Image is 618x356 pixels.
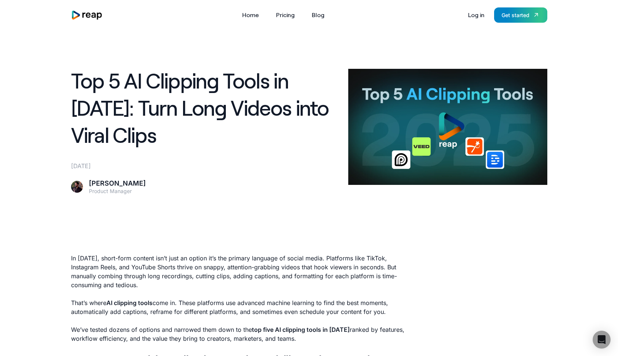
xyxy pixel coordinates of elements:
div: Product Manager [89,188,146,195]
a: home [71,10,103,20]
p: That’s where come in. These platforms use advanced machine learning to find the best moments, aut... [71,298,407,316]
a: Blog [308,9,328,21]
a: Get started [494,7,547,23]
div: Get started [502,11,529,19]
img: reap logo [71,10,103,20]
p: In [DATE], short-form content isn’t just an option it’s the primary language of social media. Pla... [71,254,407,289]
div: Open Intercom Messenger [593,331,611,349]
strong: AI clipping tools [106,299,153,307]
a: Pricing [272,9,298,21]
h1: Top 5 AI Clipping Tools in [DATE]: Turn Long Videos into Viral Clips [71,67,339,148]
strong: top five AI clipping tools in [DATE] [252,326,350,333]
p: We’ve tested dozens of options and narrowed them down to the ranked by features, workflow efficie... [71,325,407,343]
div: [DATE] [71,161,339,170]
a: Log in [464,9,488,21]
div: [PERSON_NAME] [89,179,146,188]
a: Home [238,9,263,21]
